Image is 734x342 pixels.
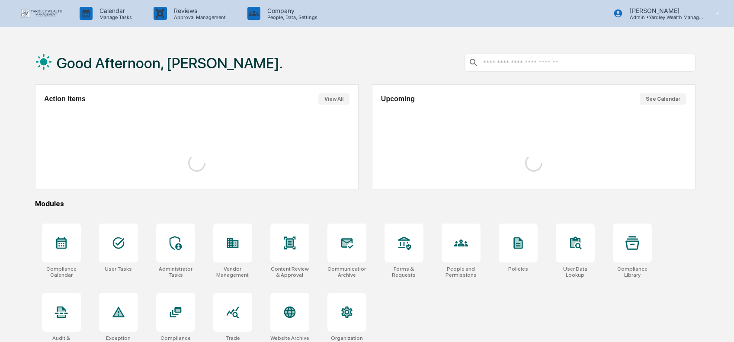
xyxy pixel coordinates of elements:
p: Company [260,7,322,14]
p: Reviews [167,7,230,14]
div: People and Permissions [442,266,481,278]
div: Website Archive [270,335,309,341]
p: People, Data, Settings [260,14,322,20]
div: Vendor Management [213,266,252,278]
div: Policies [508,266,528,272]
div: Compliance Calendar [42,266,81,278]
div: Modules [35,200,696,208]
h2: Upcoming [381,95,415,103]
p: Calendar [93,7,136,14]
div: Content Review & Approval [270,266,309,278]
p: Manage Tasks [93,14,136,20]
p: Admin • Yardley Wealth Management [623,14,703,20]
h2: Action Items [44,95,86,103]
p: [PERSON_NAME] [623,7,703,14]
img: logo [21,9,62,18]
div: Administrator Tasks [156,266,195,278]
p: Approval Management [167,14,230,20]
div: Communications Archive [327,266,366,278]
div: User Tasks [105,266,132,272]
h1: Good Afternoon, [PERSON_NAME]. [57,54,283,72]
button: See Calendar [640,93,686,105]
div: User Data Lookup [556,266,595,278]
div: Compliance Library [613,266,652,278]
div: Forms & Requests [385,266,423,278]
button: View All [318,93,349,105]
